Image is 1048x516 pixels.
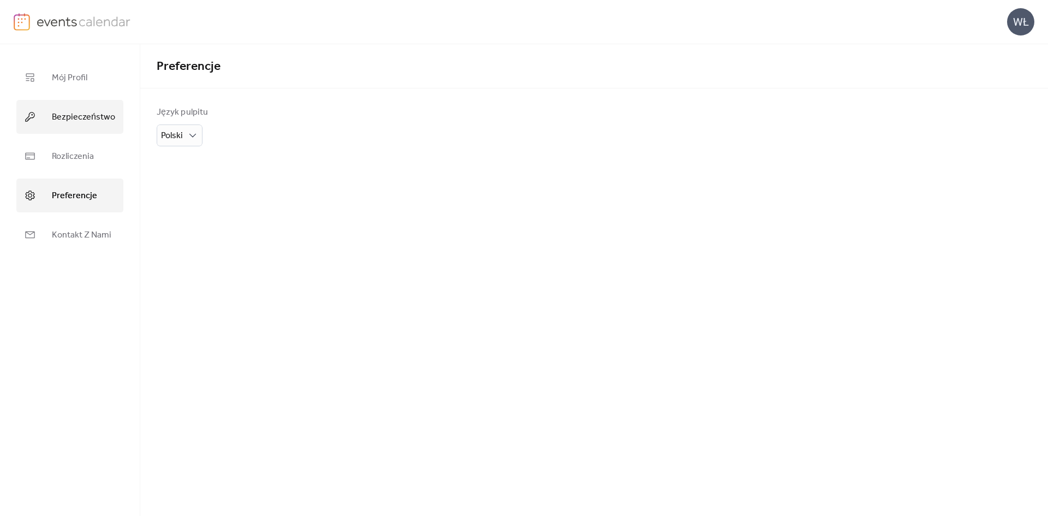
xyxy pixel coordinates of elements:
[52,187,97,205] span: Preferencje
[52,227,111,244] span: Kontakt Z Nami
[161,127,183,144] span: Polski
[52,109,115,126] span: Bezpieczeństwo
[52,69,87,87] span: Mój Profil
[16,61,123,94] a: Mój Profil
[16,100,123,134] a: Bezpieczeństwo
[16,179,123,212] a: Preferencje
[16,139,123,173] a: Rozliczenia
[37,13,131,29] img: logo-type
[157,55,221,79] span: Preferencje
[52,148,94,165] span: Rozliczenia
[14,13,30,31] img: logo
[157,106,208,119] div: Język pulpitu
[1007,8,1034,35] div: WŁ
[16,218,123,252] a: Kontakt Z Nami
